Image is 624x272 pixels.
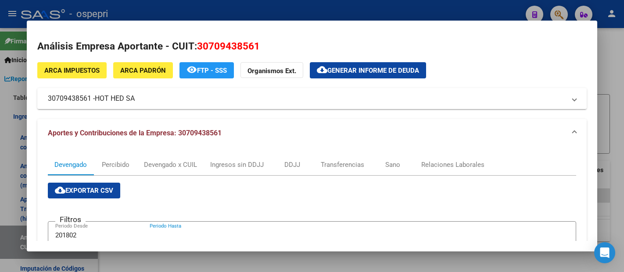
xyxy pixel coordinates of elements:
h3: Filtros [55,215,86,224]
div: Transferencias [321,160,364,170]
span: ARCA Impuestos [44,67,100,74]
div: Sano [385,160,400,170]
div: Ingresos sin DDJJ [210,160,264,170]
span: Aportes y Contribuciones de la Empresa: 30709438561 [48,129,222,137]
span: HOT HED SA [95,93,135,104]
span: FTP - SSS [197,67,227,74]
mat-expansion-panel-header: 30709438561 -HOT HED SA [37,88,587,109]
button: Organismos Ext. [240,62,303,78]
mat-expansion-panel-header: Aportes y Contribuciones de la Empresa: 30709438561 [37,119,587,147]
strong: Organismos Ext. [247,67,296,75]
div: Devengado x CUIL [144,160,197,170]
mat-panel-title: 30709438561 - [48,93,566,104]
mat-icon: remove_red_eye [186,64,197,75]
h2: Análisis Empresa Aportante - CUIT: [37,39,587,54]
span: 30709438561 [197,40,260,52]
div: Percibido [102,160,129,170]
div: Open Intercom Messenger [594,242,615,263]
span: ARCA Padrón [120,67,166,74]
button: ARCA Padrón [113,62,173,78]
mat-icon: cloud_download [55,185,65,195]
button: Exportar CSV [48,183,120,198]
span: Generar informe de deuda [327,67,419,74]
span: Exportar CSV [55,187,113,194]
button: ARCA Impuestos [37,62,107,78]
div: DDJJ [284,160,300,170]
div: Relaciones Laborales [421,160,484,170]
button: Generar informe de deuda [310,62,426,78]
div: Devengado [54,160,87,170]
button: FTP - SSS [179,62,234,78]
mat-icon: cloud_download [317,64,327,75]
